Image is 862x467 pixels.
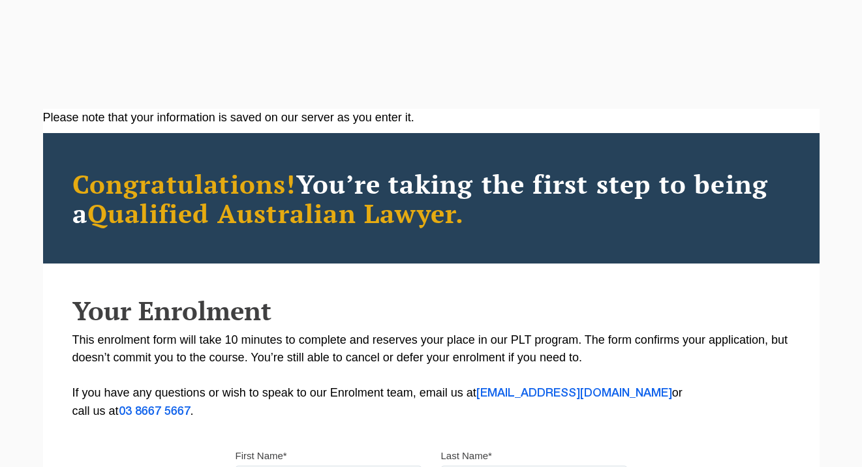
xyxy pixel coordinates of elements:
[72,169,790,228] h2: You’re taking the first step to being a
[119,406,191,417] a: 03 8667 5667
[236,449,287,462] label: First Name*
[441,449,492,462] label: Last Name*
[72,166,296,201] span: Congratulations!
[87,196,465,230] span: Qualified Australian Lawyer.
[72,331,790,421] p: This enrolment form will take 10 minutes to complete and reserves your place in our PLT program. ...
[72,296,790,325] h2: Your Enrolment
[43,109,820,127] div: Please note that your information is saved on our server as you enter it.
[476,388,672,399] a: [EMAIL_ADDRESS][DOMAIN_NAME]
